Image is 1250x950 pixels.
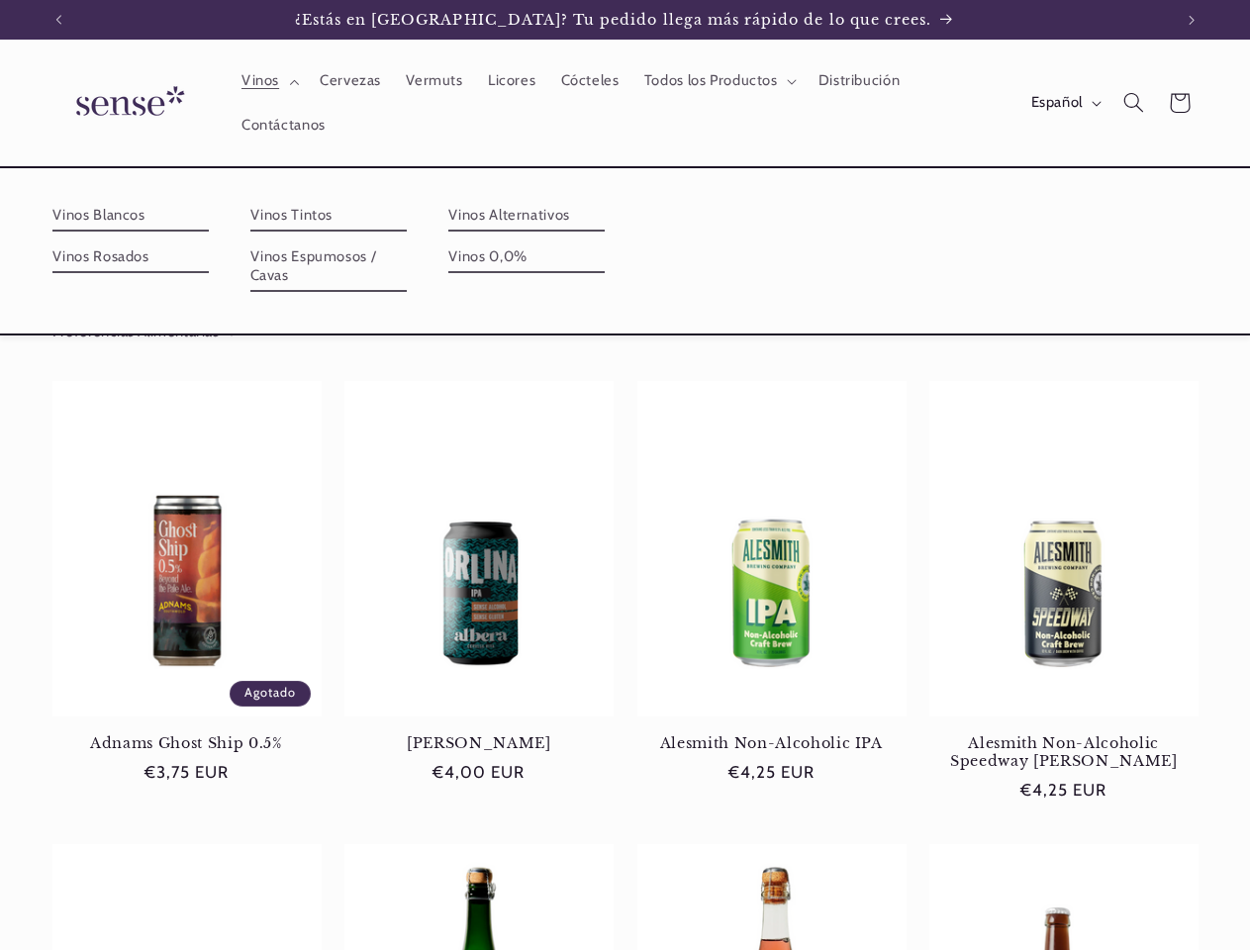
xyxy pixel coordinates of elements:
span: Contáctanos [241,116,326,135]
a: Vinos Alternativos [448,200,605,232]
span: Vinos [241,71,279,90]
span: Cervezas [320,71,381,90]
a: Alesmith Non-Alcoholic Speedway [PERSON_NAME] [929,734,1199,771]
summary: Vinos [229,59,307,103]
a: Vinos Espumosos / Cavas [250,241,407,292]
a: Cervezas [307,59,393,103]
a: Licores [475,59,548,103]
a: Vinos Rosados [52,241,209,273]
a: Vinos Blancos [52,200,209,232]
span: ¿Estás en [GEOGRAPHIC_DATA]? Tu pedido llega más rápido de lo que crees. [295,11,932,29]
a: Contáctanos [229,103,337,146]
span: Todos los Productos [644,71,778,90]
span: Español [1031,92,1083,114]
summary: Todos los Productos [631,59,806,103]
button: Español [1018,83,1110,123]
a: Alesmith Non-Alcoholic IPA [637,734,907,752]
a: Vermuts [394,59,476,103]
a: Cócteles [548,59,631,103]
a: [PERSON_NAME] [344,734,614,752]
span: Licores [488,71,535,90]
a: Distribución [806,59,913,103]
a: Vinos 0,0% [448,241,605,273]
summary: Búsqueda [1110,80,1156,126]
span: Vermuts [406,71,462,90]
a: Adnams Ghost Ship 0.5% [52,734,322,752]
img: Sense [52,74,201,131]
a: Vinos Tintos [250,200,407,232]
span: Cócteles [561,71,620,90]
span: Distribución [818,71,901,90]
a: Sense [45,67,209,140]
